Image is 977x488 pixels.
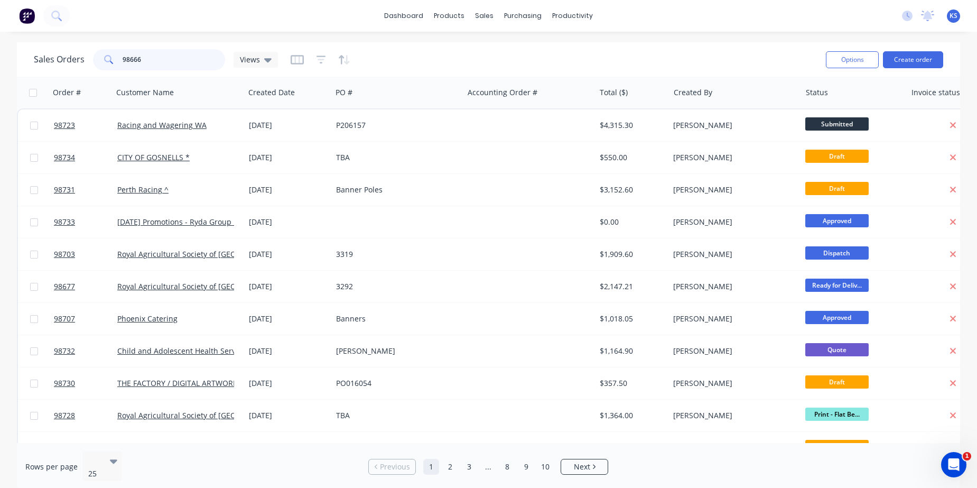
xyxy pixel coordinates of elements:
[54,367,117,399] a: 98730
[600,443,662,453] div: $1,399.20
[561,462,608,472] a: Next page
[806,87,828,98] div: Status
[117,152,190,162] a: CITY OF GOSNELLS *
[54,281,75,292] span: 98677
[336,443,453,453] div: BBRC flags
[547,8,598,24] div: productivity
[600,217,662,227] div: $0.00
[54,109,117,141] a: 98723
[54,335,117,367] a: 98732
[673,378,790,389] div: [PERSON_NAME]
[674,87,712,98] div: Created By
[249,152,328,163] div: [DATE]
[480,459,496,475] a: Jump forward
[248,87,295,98] div: Created Date
[117,443,180,453] a: MAD DOG PRINT*
[941,452,966,477] iframe: Intercom live chat
[673,410,790,421] div: [PERSON_NAME]
[600,87,628,98] div: Total ($)
[673,249,790,260] div: [PERSON_NAME]
[54,346,75,356] span: 98732
[249,378,328,389] div: [DATE]
[805,117,869,131] span: Submitted
[673,281,790,292] div: [PERSON_NAME]
[805,311,869,324] span: Approved
[379,8,429,24] a: dashboard
[249,185,328,195] div: [DATE]
[600,410,662,421] div: $1,364.00
[249,120,328,131] div: [DATE]
[117,120,207,130] a: Racing and Wagering WA
[364,459,612,475] ul: Pagination
[911,87,960,98] div: Invoice status
[54,432,117,464] a: 98727
[34,54,85,65] h1: Sales Orders
[117,281,291,291] a: Royal Agricultural Society of [GEOGRAPHIC_DATA]
[805,343,869,356] span: Quote
[805,182,869,195] span: Draft
[673,120,790,131] div: [PERSON_NAME]
[423,459,439,475] a: Page 1 is your current page
[673,217,790,227] div: [PERSON_NAME]
[117,217,264,227] a: [DATE] Promotions - Ryda Group Pty Ltd *
[963,452,971,461] span: 1
[19,8,35,24] img: Factory
[54,378,75,389] span: 98730
[336,281,453,292] div: 3292
[600,185,662,195] div: $3,152.60
[54,443,75,453] span: 98727
[600,249,662,260] div: $1,909.60
[442,459,458,475] a: Page 2
[54,152,75,163] span: 98734
[249,346,328,356] div: [DATE]
[249,443,328,453] div: [DATE]
[117,185,169,195] a: Perth Racing ^
[54,238,117,270] a: 98703
[673,185,790,195] div: [PERSON_NAME]
[54,120,75,131] span: 98723
[249,217,328,227] div: [DATE]
[54,206,117,238] a: 98733
[336,120,453,131] div: P206157
[336,249,453,260] div: 3319
[249,410,328,421] div: [DATE]
[805,440,869,453] span: Draft
[53,87,81,98] div: Order #
[25,462,78,472] span: Rows per page
[116,87,174,98] div: Customer Name
[600,378,662,389] div: $357.50
[950,11,957,21] span: KS
[805,279,869,292] span: Ready for Deliv...
[88,468,101,479] div: 25
[574,462,590,472] span: Next
[249,249,328,260] div: [DATE]
[123,49,226,70] input: Search...
[54,314,75,324] span: 98707
[54,249,75,260] span: 98703
[805,150,869,163] span: Draft
[461,459,477,475] a: Page 3
[54,410,75,421] span: 98728
[600,314,662,324] div: $1,018.05
[537,459,553,475] a: Page 10
[600,152,662,163] div: $550.00
[117,346,246,356] a: Child and Adolescent Health Service
[54,400,117,431] a: 98728
[380,462,410,472] span: Previous
[54,142,117,173] a: 98734
[468,87,537,98] div: Accounting Order #
[470,8,499,24] div: sales
[429,8,470,24] div: products
[336,378,453,389] div: PO016054
[249,281,328,292] div: [DATE]
[117,410,291,420] a: Royal Agricultural Society of [GEOGRAPHIC_DATA]
[673,314,790,324] div: [PERSON_NAME]
[518,459,534,475] a: Page 9
[117,378,248,388] a: THE FACTORY / DIGITAL ARTWORKS ^
[54,217,75,227] span: 98733
[600,120,662,131] div: $4,315.30
[336,152,453,163] div: TBA
[600,281,662,292] div: $2,147.21
[336,185,453,195] div: Banner Poles
[600,346,662,356] div: $1,164.90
